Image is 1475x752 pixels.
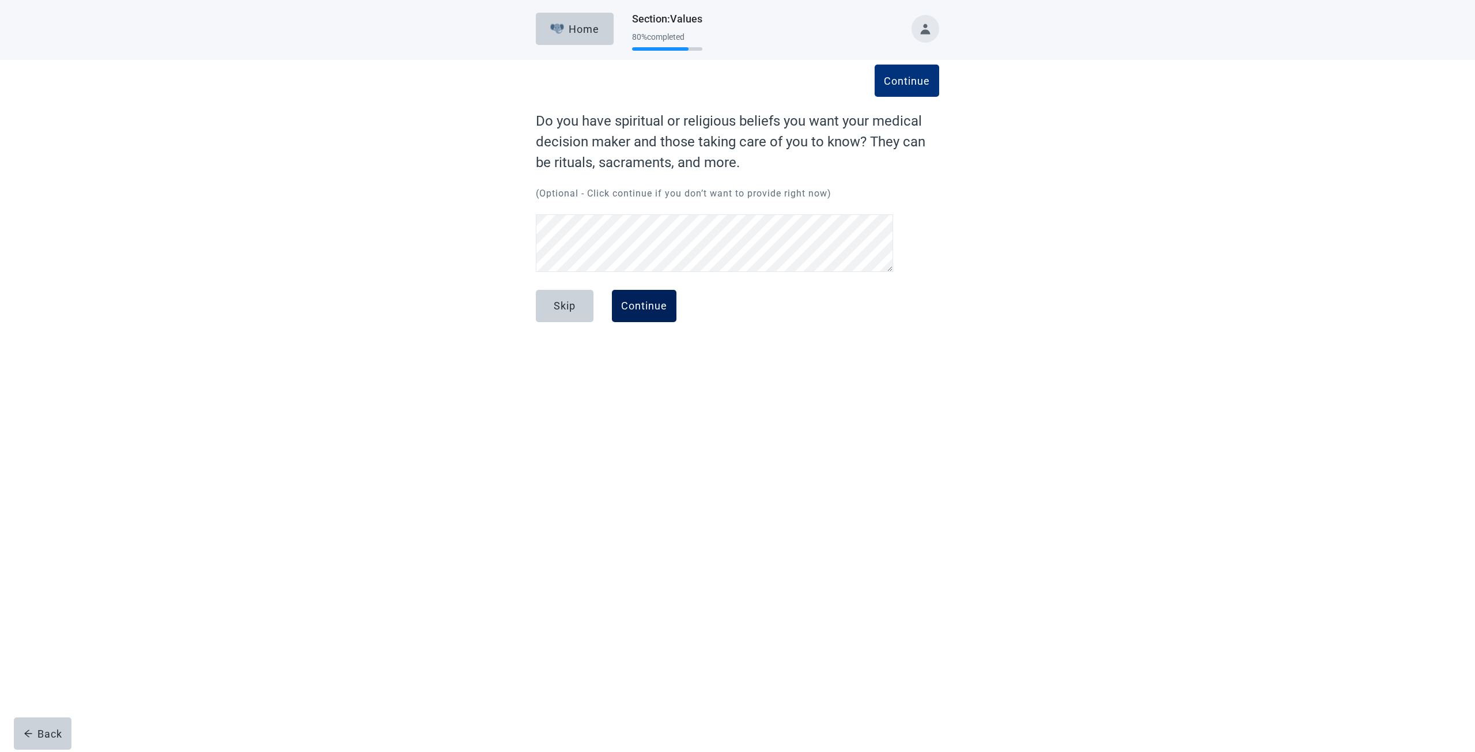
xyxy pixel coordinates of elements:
[536,13,614,45] button: ElephantHome
[24,728,62,739] div: Back
[550,24,565,34] img: Elephant
[621,300,667,312] div: Continue
[24,729,33,738] span: arrow-left
[550,23,600,35] div: Home
[14,717,71,750] button: arrow-leftBack
[632,28,702,56] div: Progress section
[554,300,576,312] div: Skip
[912,15,939,43] button: Toggle account menu
[875,65,939,97] button: Continue
[612,290,676,322] button: Continue
[536,111,939,173] label: Do you have spiritual or religious beliefs you want your medical decision maker and those taking ...
[536,290,593,322] button: Skip
[884,75,930,86] div: Continue
[536,187,939,201] p: (Optional - Click continue if you don’t want to provide right now)
[632,11,702,27] h1: Section : Values
[632,32,702,41] div: 80 % completed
